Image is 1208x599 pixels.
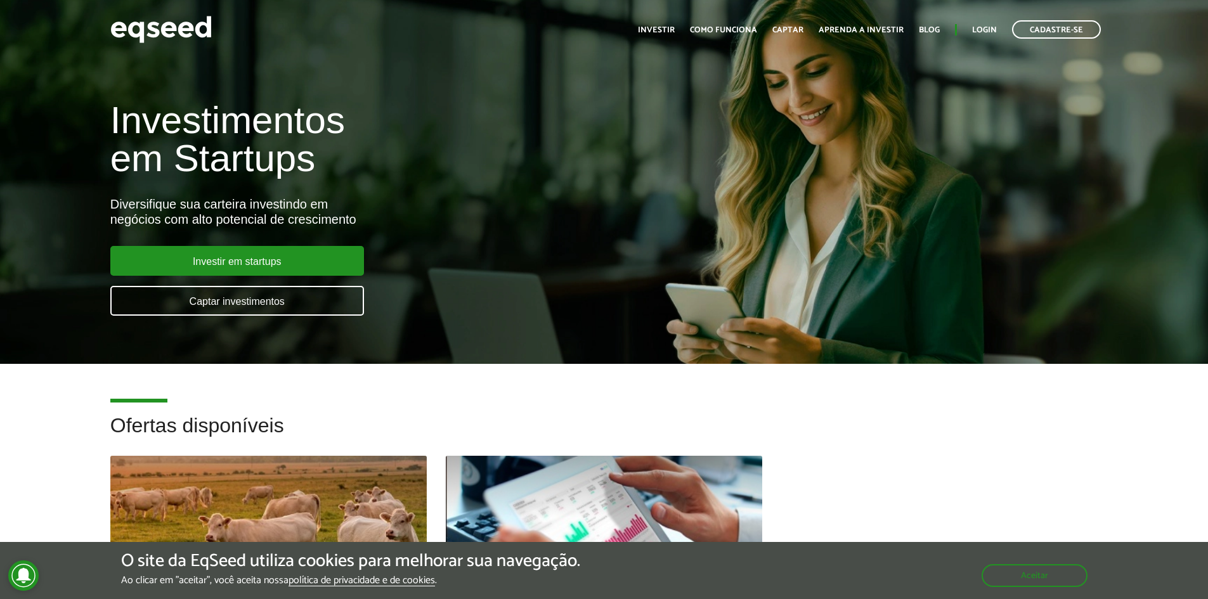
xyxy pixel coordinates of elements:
[638,26,675,34] a: Investir
[690,26,757,34] a: Como funciona
[121,574,580,586] p: Ao clicar em "aceitar", você aceita nossa .
[972,26,997,34] a: Login
[1012,20,1101,39] a: Cadastre-se
[110,415,1098,456] h2: Ofertas disponíveis
[110,286,364,316] a: Captar investimentos
[110,196,696,227] div: Diversifique sua carteira investindo em negócios com alto potencial de crescimento
[289,576,435,586] a: política de privacidade e de cookies
[110,246,364,276] a: Investir em startups
[772,26,803,34] a: Captar
[121,551,580,571] h5: O site da EqSeed utiliza cookies para melhorar sua navegação.
[982,564,1088,587] button: Aceitar
[919,26,940,34] a: Blog
[110,101,696,177] h1: Investimentos em Startups
[110,13,212,46] img: EqSeed
[819,26,904,34] a: Aprenda a investir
